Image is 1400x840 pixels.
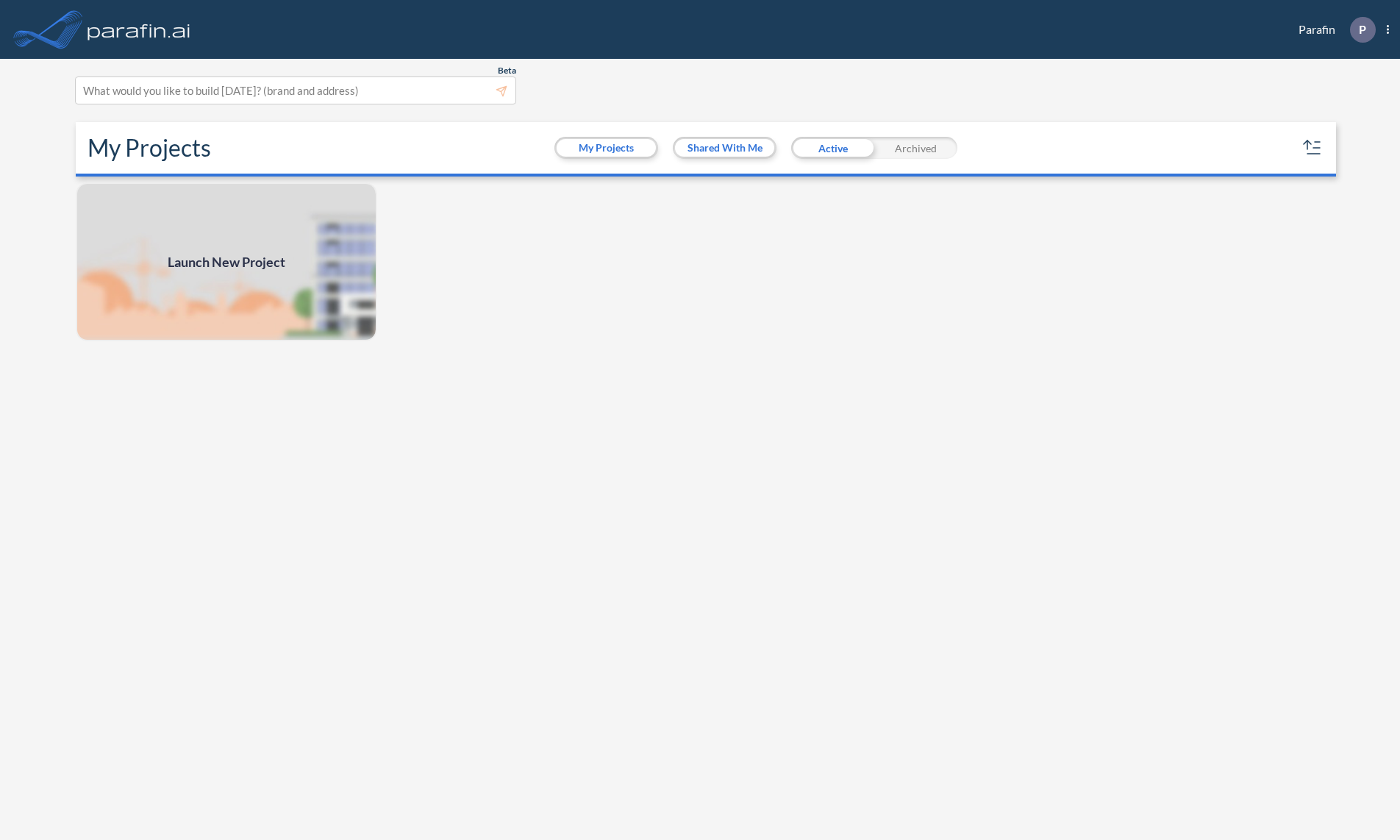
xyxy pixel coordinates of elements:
img: logo [85,15,193,44]
img: add [76,182,377,341]
p: P [1359,23,1366,36]
span: Launch New Project [168,252,285,272]
button: sort [1301,136,1324,160]
h2: My Projects [87,134,211,162]
button: My Projects [557,139,656,157]
a: Launch New Project [76,182,377,341]
div: Active [791,137,874,159]
span: Beta [498,65,516,76]
div: Parafin [1276,17,1389,43]
button: Shared With Me [675,139,774,157]
div: Archived [874,137,957,159]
